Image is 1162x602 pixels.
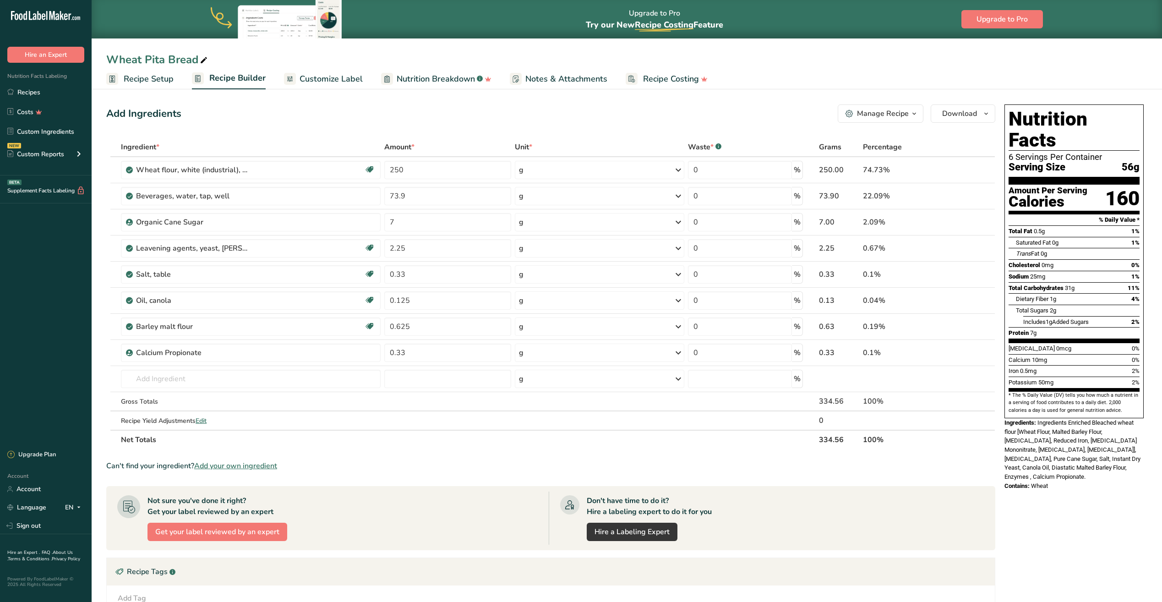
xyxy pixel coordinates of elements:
span: Ingredients: [1004,419,1036,426]
span: Add your own ingredient [194,460,277,471]
div: g [519,243,524,254]
span: Customize Label [300,73,363,85]
span: 2% [1131,318,1140,325]
a: Terms & Conditions . [8,556,52,562]
input: Add Ingredient [121,370,381,388]
div: Wheat flour, white (industrial), 15% protein, bleached, unenriched [136,164,251,175]
span: Unit [515,142,532,153]
div: Wheat Pita Bread [106,51,209,68]
div: Recipe Tags [107,558,995,586]
span: 1g [1050,296,1056,302]
span: Grams [819,142,841,153]
span: 1% [1131,228,1140,235]
a: Recipe Setup [106,69,174,89]
div: 0.1% [863,347,947,358]
div: 0.33 [819,269,859,280]
div: Upgrade to Pro [586,0,723,38]
div: g [519,164,524,175]
span: Saturated Fat [1016,239,1051,246]
a: Hire a Labeling Expert [587,523,677,541]
span: Percentage [863,142,902,153]
span: Potassium [1009,379,1037,386]
div: 100% [863,396,947,407]
div: Oil, canola [136,295,251,306]
span: 0.5g [1034,228,1045,235]
div: 250.00 [819,164,859,175]
div: Waste [688,142,721,153]
div: g [519,191,524,202]
div: 73.90 [819,191,859,202]
div: Amount Per Serving [1009,186,1087,195]
span: Get your label reviewed by an expert [155,526,279,537]
span: Recipe Costing [635,19,693,30]
span: 10mg [1032,356,1047,363]
span: 56g [1122,162,1140,173]
div: 7.00 [819,217,859,228]
div: 0.1% [863,269,947,280]
div: Leavening agents, yeast, [PERSON_NAME], active dry [136,243,251,254]
th: 100% [861,430,949,449]
span: 0% [1131,262,1140,268]
span: Serving Size [1009,162,1065,173]
div: EN [65,502,84,513]
span: [MEDICAL_DATA] [1009,345,1055,352]
div: Upgrade Plan [7,450,56,460]
a: Hire an Expert . [7,549,40,556]
span: 0g [1041,250,1047,257]
a: Language [7,499,46,515]
span: 11% [1128,285,1140,291]
div: Manage Recipe [857,108,909,119]
span: Download [942,108,977,119]
span: 0% [1132,356,1140,363]
div: Can't find your ingredient? [106,460,995,471]
div: 0 [819,415,859,426]
h1: Nutrition Facts [1009,109,1140,151]
span: 0mcg [1056,345,1071,352]
div: Add Ingredients [106,106,181,121]
span: Contains: [1004,482,1030,489]
div: Barley malt flour [136,321,251,332]
div: Beverages, water, tap, well [136,191,251,202]
span: 31g [1065,285,1075,291]
span: Sodium [1009,273,1029,280]
span: 4% [1131,296,1140,302]
a: Privacy Policy [52,556,80,562]
div: Calcium Propionate [136,347,251,358]
span: Edit [196,416,207,425]
span: Amount [384,142,415,153]
span: Fat [1016,250,1039,257]
div: 0.13 [819,295,859,306]
section: % Daily Value * [1009,214,1140,225]
span: 7g [1030,329,1037,336]
a: FAQ . [42,549,53,556]
span: Wheat [1031,482,1048,489]
div: 334.56 [819,396,859,407]
span: Recipe Setup [124,73,174,85]
div: g [519,321,524,332]
span: Includes Added Sugars [1023,318,1089,325]
span: 0mg [1042,262,1053,268]
div: g [519,269,524,280]
a: Notes & Attachments [510,69,607,89]
div: BETA [7,180,22,185]
div: Custom Reports [7,149,64,159]
div: Organic Cane Sugar [136,217,251,228]
span: 1g [1046,318,1052,325]
div: g [519,295,524,306]
span: Ingredients Enriched Bleached wheat flour [Wheat Flour, Malted Barley Flour, [MEDICAL_DATA], Redu... [1004,419,1140,480]
a: Recipe Builder [192,68,266,90]
div: 74.73% [863,164,947,175]
span: 0g [1052,239,1058,246]
span: Total Fat [1009,228,1032,235]
i: Trans [1016,250,1031,257]
div: 0.63 [819,321,859,332]
div: Don't have time to do it? Hire a labeling expert to do it for you [587,495,712,517]
div: NEW [7,143,21,148]
span: Notes & Attachments [525,73,607,85]
span: Total Carbohydrates [1009,285,1064,291]
div: 0.33 [819,347,859,358]
div: 6 Servings Per Container [1009,153,1140,162]
a: Nutrition Breakdown [381,69,491,89]
span: Protein [1009,329,1029,336]
span: Iron [1009,367,1019,374]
